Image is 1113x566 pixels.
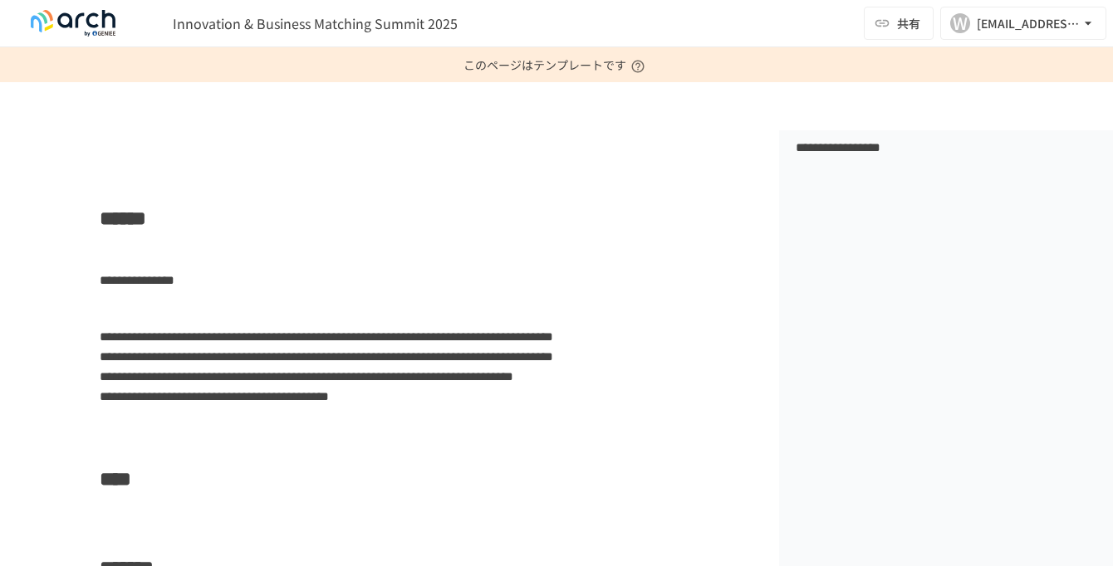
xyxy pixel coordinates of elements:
button: W[EMAIL_ADDRESS][DOMAIN_NAME] [940,7,1106,40]
button: 共有 [864,7,934,40]
span: Innovation & Business Matching Summit 2025 [173,13,458,33]
span: 共有 [897,14,920,32]
div: [EMAIL_ADDRESS][DOMAIN_NAME] [977,13,1080,34]
img: logo-default@2x-9cf2c760.svg [20,10,126,37]
div: W [950,13,970,33]
p: このページはテンプレートです [463,47,650,82]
